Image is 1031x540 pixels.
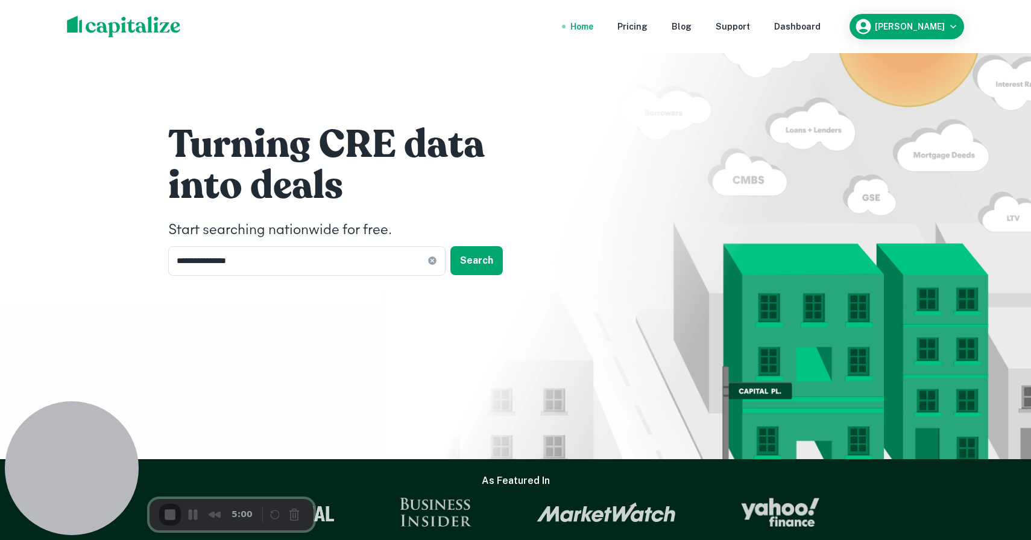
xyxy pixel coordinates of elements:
a: Dashboard [774,20,821,33]
img: Yahoo Finance [741,498,819,527]
iframe: Chat Widget [971,443,1031,501]
h4: Start searching nationwide for free. [168,220,530,241]
h1: into deals [168,162,530,210]
button: Search [450,246,503,275]
a: Support [716,20,750,33]
h6: [PERSON_NAME] [875,22,945,31]
img: Business Insider [400,498,472,527]
img: capitalize-logo.png [67,16,181,37]
a: Blog [672,20,692,33]
button: [PERSON_NAME] [850,14,964,39]
a: Home [570,20,593,33]
a: Pricing [617,20,648,33]
img: Market Watch [537,502,676,523]
h6: As Featured In [482,474,550,488]
h1: Turning CRE data [168,121,530,169]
